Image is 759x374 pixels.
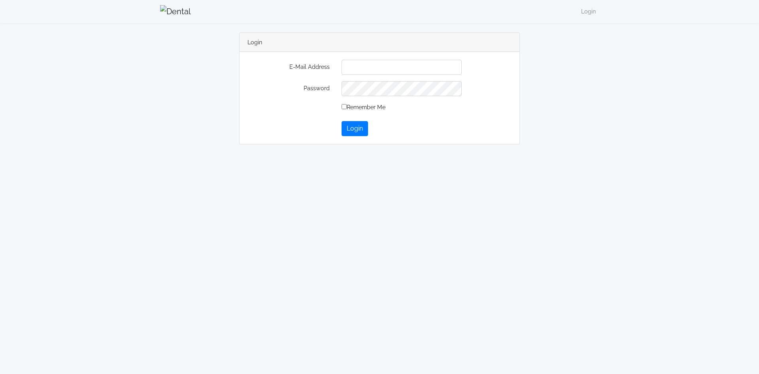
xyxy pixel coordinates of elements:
[240,33,519,52] div: Login
[578,4,599,19] a: Login
[247,60,336,75] label: E-Mail Address
[342,103,385,112] label: Remember Me
[160,5,191,18] img: Dental Whale Logo
[342,121,368,136] button: Login
[247,81,336,96] label: Password
[342,104,347,109] input: Remember Me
